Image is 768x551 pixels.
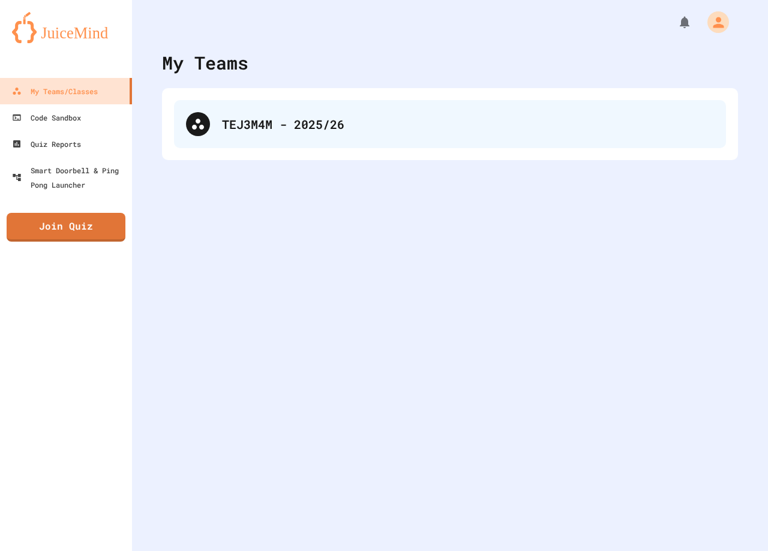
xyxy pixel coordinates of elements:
div: Smart Doorbell & Ping Pong Launcher [12,163,127,192]
div: Code Sandbox [12,110,81,125]
div: My Notifications [655,12,695,32]
div: TEJ3M4M - 2025/26 [222,115,714,133]
div: TEJ3M4M - 2025/26 [174,100,726,148]
div: My Teams [162,49,248,76]
img: logo-orange.svg [12,12,120,43]
a: Join Quiz [7,213,125,242]
div: Quiz Reports [12,137,81,151]
div: My Teams/Classes [12,84,98,98]
div: My Account [695,8,732,36]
